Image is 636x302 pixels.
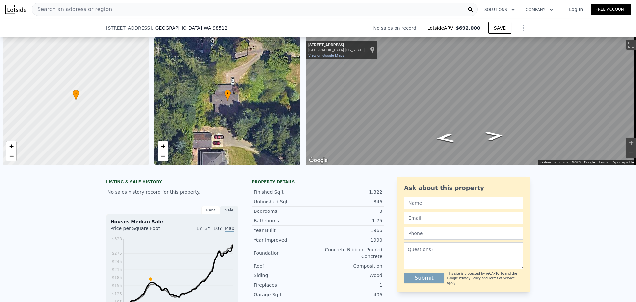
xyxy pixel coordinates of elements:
[254,227,318,234] div: Year Built
[9,152,14,160] span: −
[73,91,79,96] span: •
[489,276,515,280] a: Terms of Service
[404,273,444,283] button: Submit
[404,183,523,193] div: Ask about this property
[318,189,382,195] div: 1,322
[5,5,26,14] img: Lotside
[373,25,422,31] div: No sales on record
[307,156,329,165] img: Google
[254,217,318,224] div: Bathrooms
[254,198,318,205] div: Unfinished Sqft
[201,206,220,214] div: Rent
[318,246,382,260] div: Concrete Ribbon, Poured Concrete
[404,212,523,224] input: Email
[520,4,558,16] button: Company
[161,142,165,150] span: +
[307,156,329,165] a: Open this area in Google Maps (opens a new window)
[427,131,463,145] path: Go South, Old Hwy 410 SW
[404,197,523,209] input: Name
[112,267,122,272] tspan: $215
[427,25,456,31] span: Lotside ARV
[561,6,591,13] a: Log In
[488,22,511,34] button: SAVE
[106,186,238,198] div: No sales history record for this property.
[308,53,344,58] a: View on Google Maps
[110,225,172,236] div: Price per Square Foot
[318,237,382,243] div: 1990
[540,160,568,165] button: Keyboard shortcuts
[112,292,122,296] tspan: $125
[254,208,318,214] div: Bedrooms
[112,259,122,264] tspan: $245
[254,263,318,269] div: Roof
[318,198,382,205] div: 846
[6,141,16,151] a: Zoom in
[213,226,222,231] span: 10Y
[404,227,523,240] input: Phone
[158,141,168,151] a: Zoom in
[254,237,318,243] div: Year Improved
[225,226,234,232] span: Max
[318,208,382,214] div: 3
[9,142,14,150] span: +
[158,151,168,161] a: Zoom out
[318,263,382,269] div: Composition
[517,21,530,34] button: Show Options
[32,5,112,13] span: Search an address or region
[370,46,375,54] a: Show location on map
[447,272,523,286] div: This site is protected by reCAPTCHA and the Google and apply.
[572,160,595,164] span: © 2025 Google
[591,4,631,15] a: Free Account
[254,250,318,256] div: Foundation
[110,218,234,225] div: Houses Median Sale
[254,291,318,298] div: Garage Sqft
[112,237,122,241] tspan: $328
[112,283,122,288] tspan: $155
[202,25,227,30] span: , WA 98512
[318,291,382,298] div: 406
[224,90,231,101] div: •
[73,90,79,101] div: •
[318,217,382,224] div: 1.75
[196,226,202,231] span: 1Y
[220,206,238,214] div: Sale
[318,227,382,234] div: 1966
[161,152,165,160] span: −
[479,4,520,16] button: Solutions
[318,282,382,288] div: 1
[254,282,318,288] div: Fireplaces
[476,129,512,143] path: Go North, Old Hwy 410 SW
[456,25,480,30] span: $692,000
[254,189,318,195] div: Finished Sqft
[6,151,16,161] a: Zoom out
[252,179,384,185] div: Property details
[152,25,228,31] span: , [GEOGRAPHIC_DATA]
[254,272,318,279] div: Siding
[112,251,122,256] tspan: $275
[112,275,122,280] tspan: $185
[318,272,382,279] div: Wood
[599,160,608,164] a: Terms (opens in new tab)
[224,91,231,96] span: •
[106,25,152,31] span: [STREET_ADDRESS]
[308,43,365,48] div: [STREET_ADDRESS]
[308,48,365,52] div: [GEOGRAPHIC_DATA], [US_STATE]
[459,276,481,280] a: Privacy Policy
[106,179,238,186] div: LISTING & SALE HISTORY
[205,226,210,231] span: 3Y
